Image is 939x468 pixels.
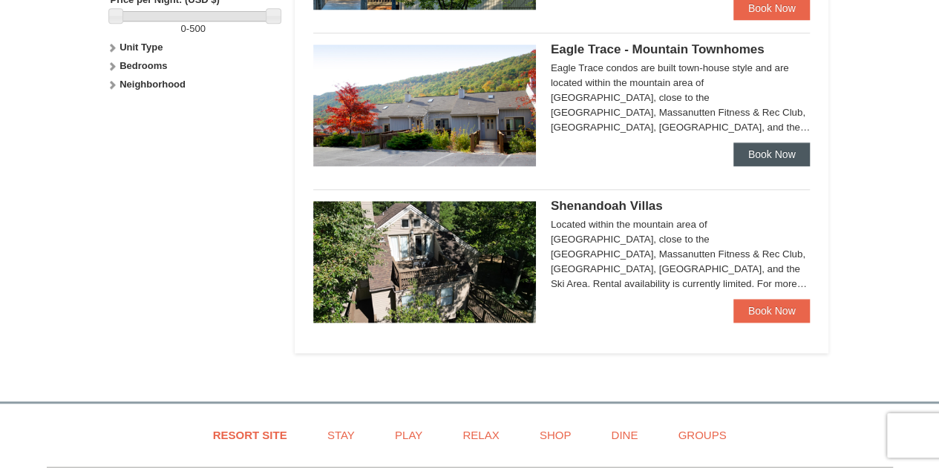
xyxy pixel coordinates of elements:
[189,23,206,34] span: 500
[309,418,373,452] a: Stay
[733,142,811,166] a: Book Now
[120,42,163,53] strong: Unit Type
[181,23,186,34] span: 0
[659,418,745,452] a: Groups
[551,61,811,135] div: Eagle Trace condos are built town-house style and are located within the mountain area of [GEOGRA...
[120,79,186,90] strong: Neighborhood
[313,201,536,323] img: 19219019-2-e70bf45f.jpg
[194,418,306,452] a: Resort Site
[551,217,811,291] div: Located within the mountain area of [GEOGRAPHIC_DATA], close to the [GEOGRAPHIC_DATA], Massanutte...
[376,418,441,452] a: Play
[592,418,656,452] a: Dine
[733,299,811,323] a: Book Now
[313,45,536,166] img: 19218983-1-9b289e55.jpg
[111,22,276,36] label: -
[120,60,167,71] strong: Bedrooms
[551,199,663,213] span: Shenandoah Villas
[551,42,765,56] span: Eagle Trace - Mountain Townhomes
[444,418,517,452] a: Relax
[521,418,590,452] a: Shop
